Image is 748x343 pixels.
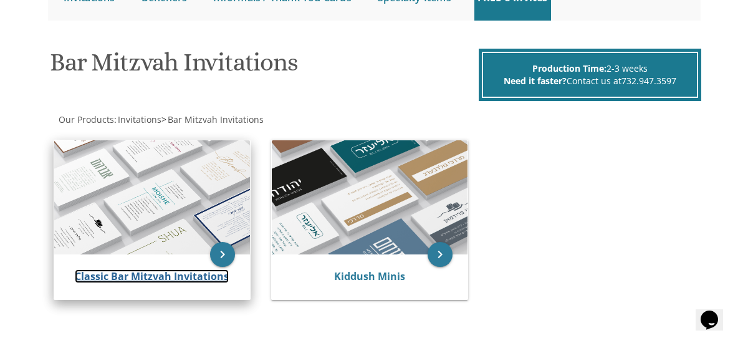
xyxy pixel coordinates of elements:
img: Classic Bar Mitzvah Invitations [54,140,250,254]
span: Production Time: [532,62,607,74]
div: : [48,114,375,126]
a: 732.947.3597 [621,75,676,87]
a: keyboard_arrow_right [428,242,453,267]
span: Bar Mitzvah Invitations [168,114,264,125]
img: Kiddush Minis [272,140,467,254]
a: Kiddush Minis [334,269,405,283]
a: Invitations [117,114,161,125]
a: keyboard_arrow_right [210,242,235,267]
a: Classic Bar Mitzvah Invitations [75,269,229,283]
span: Invitations [118,114,161,125]
a: Our Products [57,114,114,125]
h1: Bar Mitzvah Invitations [50,49,476,85]
a: Bar Mitzvah Invitations [166,114,264,125]
iframe: chat widget [696,293,736,331]
div: 2-3 weeks Contact us at [482,52,698,98]
span: Need it faster? [504,75,567,87]
span: > [161,114,264,125]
